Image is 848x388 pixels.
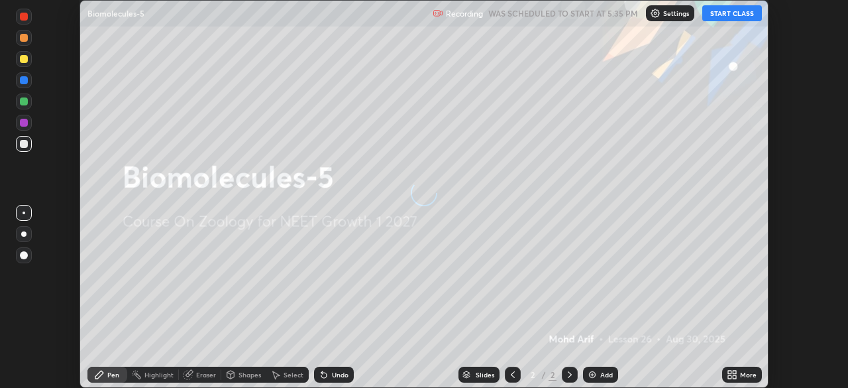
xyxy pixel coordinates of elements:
div: Eraser [196,371,216,378]
div: Undo [332,371,348,378]
img: add-slide-button [587,369,598,380]
div: Add [600,371,613,378]
div: Shapes [238,371,261,378]
img: class-settings-icons [650,8,661,19]
img: recording.375f2c34.svg [433,8,443,19]
p: Biomolecules-5 [87,8,144,19]
div: 2 [526,371,539,379]
p: Recording [446,9,483,19]
div: Highlight [144,371,174,378]
p: Settings [663,10,689,17]
div: More [740,371,757,378]
div: Select [284,371,303,378]
div: Pen [107,371,119,378]
button: START CLASS [702,5,762,21]
h5: WAS SCHEDULED TO START AT 5:35 PM [488,7,638,19]
div: 2 [549,369,556,381]
div: Slides [476,371,494,378]
div: / [542,371,546,379]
